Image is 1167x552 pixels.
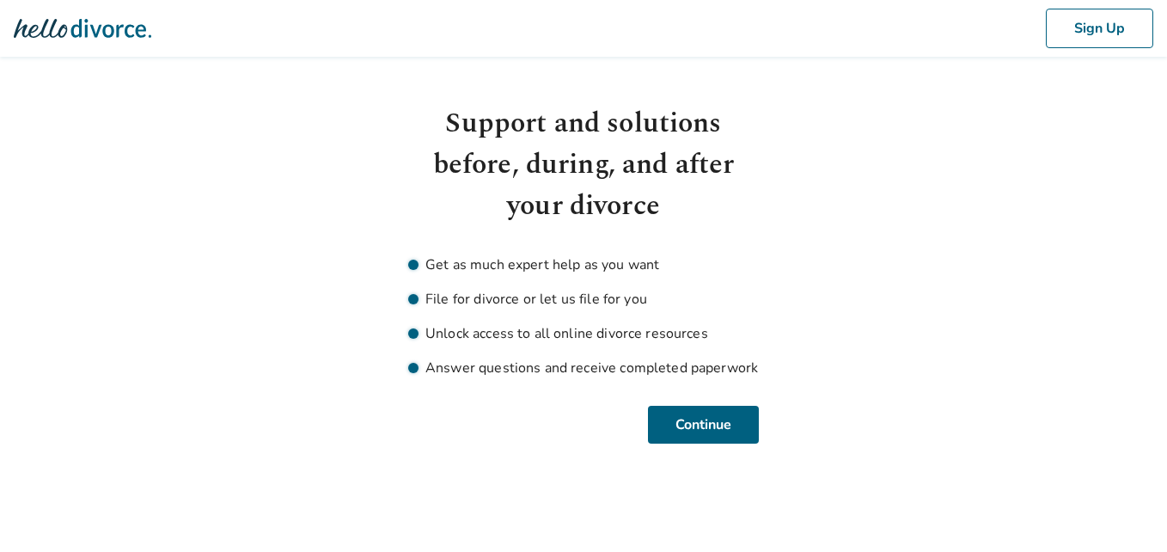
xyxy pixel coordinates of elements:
[408,289,759,310] li: File for divorce or let us file for you
[14,11,151,46] img: Hello Divorce Logo
[408,323,759,344] li: Unlock access to all online divorce resources
[648,406,759,444] button: Continue
[408,103,759,227] h1: Support and solutions before, during, and after your divorce
[408,255,759,275] li: Get as much expert help as you want
[1046,9,1153,48] button: Sign Up
[408,358,759,378] li: Answer questions and receive completed paperwork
